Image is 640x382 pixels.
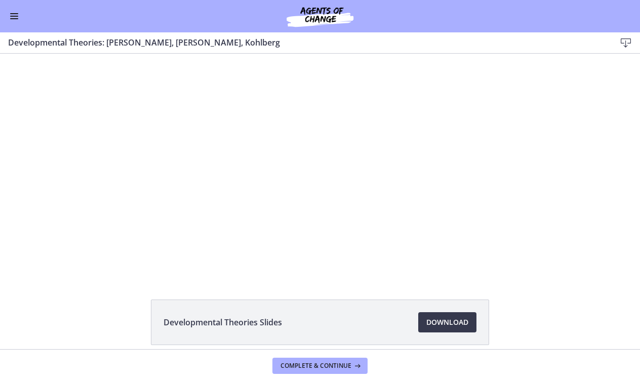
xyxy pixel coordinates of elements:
span: Developmental Theories Slides [164,316,282,328]
button: Enable menu [8,10,20,22]
button: Complete & continue [272,358,368,374]
h3: Developmental Theories: [PERSON_NAME], [PERSON_NAME], Kohlberg [8,36,599,49]
img: Agents of Change [259,4,381,28]
span: Download [426,316,468,328]
span: Complete & continue [281,362,351,370]
a: Download [418,312,476,332]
